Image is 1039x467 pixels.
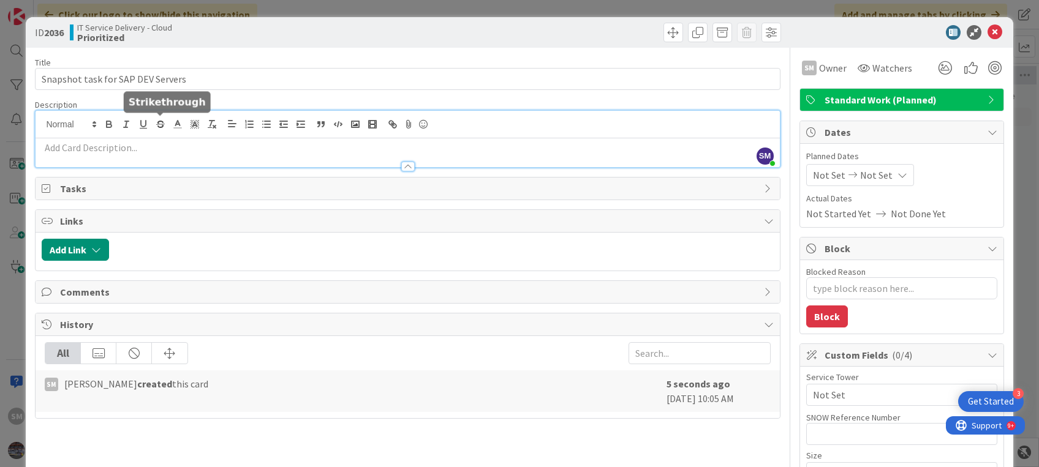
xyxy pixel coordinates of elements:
span: Not Set [813,168,845,182]
span: Not Done Yet [891,206,946,221]
div: 9+ [62,5,68,15]
input: type card name here... [35,68,780,90]
span: Comments [60,285,757,299]
span: Watchers [872,61,912,75]
div: 3 [1013,388,1024,399]
span: ID [35,25,64,40]
button: Add Link [42,239,109,261]
span: Dates [825,125,981,140]
label: Title [35,57,51,68]
b: 2036 [44,26,64,39]
span: Planned Dates [806,150,997,163]
input: Search... [629,342,771,364]
div: Open Get Started checklist, remaining modules: 3 [958,391,1024,412]
b: created [137,378,172,390]
span: History [60,317,757,332]
span: Links [60,214,757,228]
div: SM [45,378,58,391]
span: Actual Dates [806,192,997,205]
button: Block [806,305,848,327]
span: Custom Fields [825,348,981,362]
span: Support [26,2,56,17]
span: IT Service Delivery - Cloud [77,23,172,32]
div: SM [802,61,817,75]
span: Block [825,241,981,256]
span: Owner [819,61,847,75]
span: ( 0/4 ) [892,349,912,361]
span: Not Set [860,168,893,182]
span: Tasks [60,181,757,196]
div: [DATE] 10:05 AM [667,376,771,406]
b: Prioritized [77,32,172,42]
span: Not Started Yet [806,206,871,221]
span: [PERSON_NAME] this card [64,376,208,391]
span: Standard Work (Planned) [825,92,981,107]
span: Not Set [813,387,976,402]
div: Size [806,451,997,460]
div: All [45,343,81,364]
label: SNOW Reference Number [806,412,901,423]
div: Service Tower [806,373,997,381]
div: Get Started [968,395,1014,408]
b: 5 seconds ago [667,378,730,390]
span: Description [35,99,77,110]
label: Blocked Reason [806,266,866,277]
h5: Strikethrough [129,96,206,108]
span: SM [757,148,774,165]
